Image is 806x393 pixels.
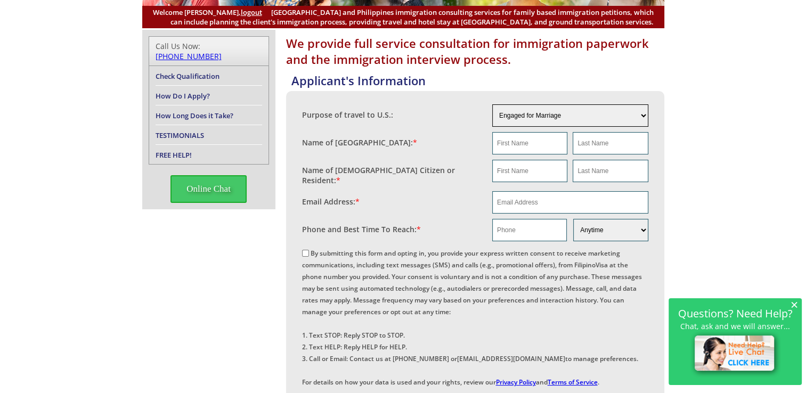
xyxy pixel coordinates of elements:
a: TESTIMONIALS [156,130,204,140]
select: Phone and Best Reach Time are required. [573,219,648,241]
label: Name of [GEOGRAPHIC_DATA]: [302,137,417,148]
div: Call Us Now: [156,41,262,61]
a: Terms of Service [548,378,598,387]
h1: We provide full service consultation for immigration paperwork and the immigration interview proc... [286,35,664,67]
a: How Do I Apply? [156,91,210,101]
a: How Long Does it Take? [156,111,233,120]
input: Email Address [492,191,648,214]
label: Email Address: [302,196,360,207]
input: First Name [492,132,567,154]
a: Privacy Policy [496,378,536,387]
input: Phone [492,219,567,241]
input: First Name [492,160,567,182]
span: Welcome [PERSON_NAME], [153,7,262,17]
input: Last Name [573,160,648,182]
span: Online Chat [170,175,247,203]
p: Chat, ask and we will answer... [674,322,796,331]
a: logout [241,7,262,17]
label: Phone and Best Time To Reach: [302,224,421,234]
h4: Applicant's Information [291,72,664,88]
input: By submitting this form and opting in, you provide your express written consent to receive market... [302,250,309,257]
label: Name of [DEMOGRAPHIC_DATA] Citizen or Resident: [302,165,482,185]
h2: Questions? Need Help? [674,309,796,318]
label: Purpose of travel to U.S.: [302,110,393,120]
input: Last Name [573,132,648,154]
a: FREE HELP! [156,150,192,160]
a: [PHONE_NUMBER] [156,51,222,61]
span: × [791,300,798,309]
label: By submitting this form and opting in, you provide your express written consent to receive market... [302,249,642,387]
img: live-chat-icon.png [690,331,781,378]
a: Check Qualification [156,71,219,81]
span: [GEOGRAPHIC_DATA] and Philippines immigration consulting services for family based immigration pe... [153,7,654,27]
